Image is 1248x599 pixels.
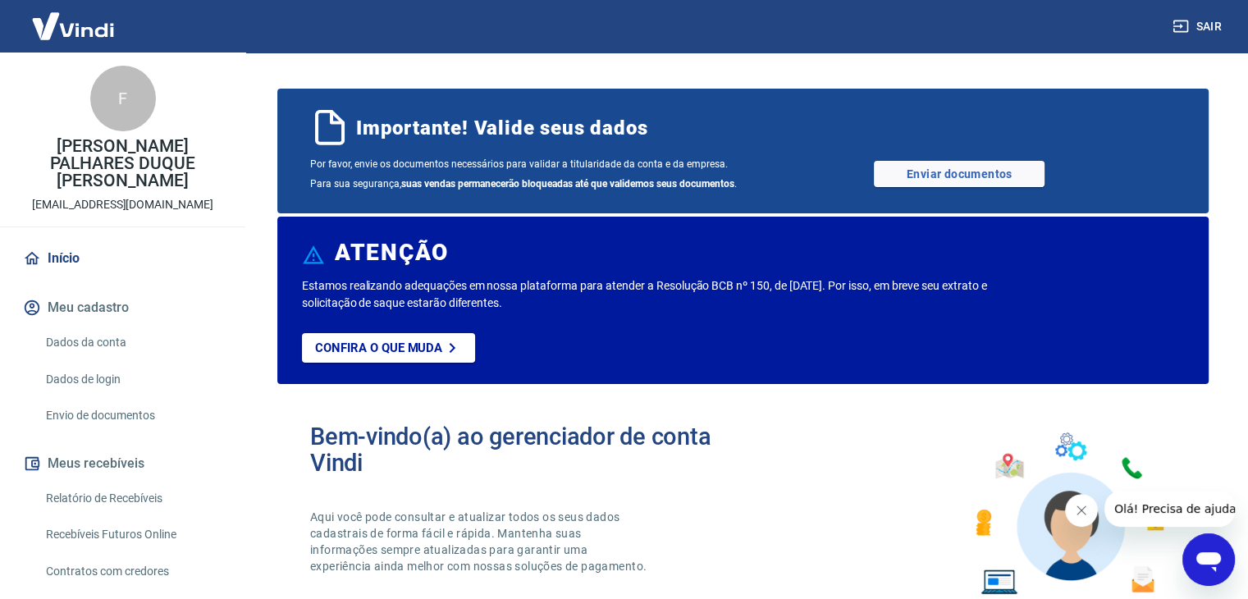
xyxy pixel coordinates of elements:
span: Importante! Valide seus dados [356,115,647,141]
a: Contratos com credores [39,555,226,588]
iframe: Mensagem da empresa [1104,491,1235,527]
h6: ATENÇÃO [335,245,449,261]
iframe: Botão para abrir a janela de mensagens [1182,533,1235,586]
button: Meus recebíveis [20,446,226,482]
p: Estamos realizando adequações em nossa plataforma para atender a Resolução BCB nº 150, de [DATE].... [302,277,1008,312]
h2: Bem-vindo(a) ao gerenciador de conta Vindi [310,423,743,476]
a: Relatório de Recebíveis [39,482,226,515]
span: Por favor, envie os documentos necessários para validar a titularidade da conta e da empresa. Par... [310,154,743,194]
p: Confira o que muda [315,341,442,355]
button: Meu cadastro [20,290,226,326]
a: Dados da conta [39,326,226,359]
button: Sair [1169,11,1228,42]
b: suas vendas permanecerão bloqueadas até que validemos seus documentos [401,178,734,190]
a: Recebíveis Futuros Online [39,518,226,551]
p: [PERSON_NAME] PALHARES DUQUE [PERSON_NAME] [13,138,232,190]
p: [EMAIL_ADDRESS][DOMAIN_NAME] [32,196,213,213]
a: Envio de documentos [39,399,226,432]
iframe: Fechar mensagem [1065,494,1098,527]
p: Aqui você pode consultar e atualizar todos os seus dados cadastrais de forma fácil e rápida. Mant... [310,509,650,574]
a: Dados de login [39,363,226,396]
span: Olá! Precisa de ajuda? [10,11,138,25]
img: Vindi [20,1,126,51]
div: F [90,66,156,131]
a: Início [20,240,226,277]
a: Enviar documentos [874,161,1045,187]
a: Confira o que muda [302,333,475,363]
